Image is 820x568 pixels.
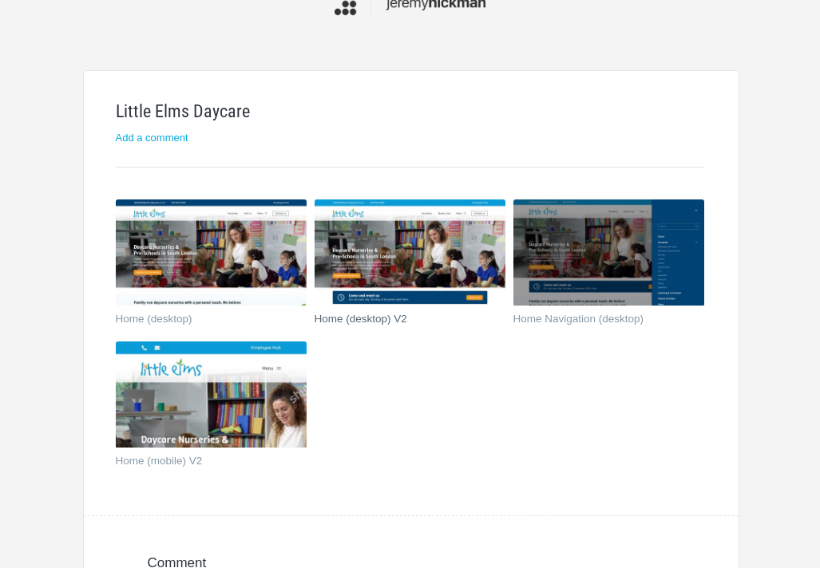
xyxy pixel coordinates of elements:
img: jeremyhickman_m3o8wu_thumb.jpg [116,199,307,306]
img: jeremyhickman_79j2hs_thumb.jpg [315,199,505,306]
img: jeremyhickman_86eaxw_thumb.jpg [116,341,307,448]
a: Home (mobile) V2 [116,456,287,471]
a: Add a comment [116,132,188,144]
a: Home Navigation (desktop) [513,314,685,329]
img: jeremyhickman_9rlctx_thumb.jpg [513,199,704,306]
a: Home (desktop) [116,314,287,329]
h1: Little Elms Daycare [116,103,704,120]
a: Home (desktop) V2 [315,314,486,329]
